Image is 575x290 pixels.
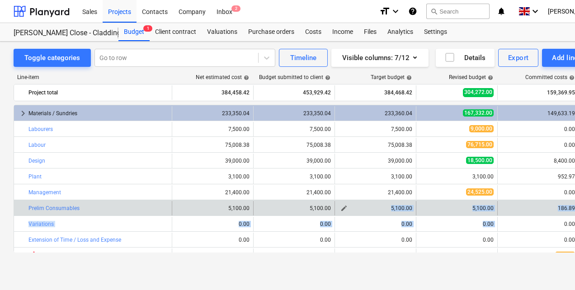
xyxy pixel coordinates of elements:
button: Search [426,4,490,19]
a: Design [28,158,45,164]
button: Toggle categories [14,49,91,67]
div: 149,633.19 [501,110,575,117]
div: 453,929.42 [257,85,331,100]
div: 5,100.00 [420,205,494,211]
a: Valuations [202,23,243,41]
div: 3,100.00 [257,173,331,180]
a: Files [358,23,382,41]
i: keyboard_arrow_down [530,6,541,17]
iframe: Chat Widget [530,247,575,290]
div: [PERSON_NAME] Close - Cladding [14,28,108,38]
div: 384,458.42 [176,85,250,100]
span: help [323,75,330,80]
div: 0.00 [501,142,575,148]
div: 233,360.04 [339,110,412,117]
a: Labour [28,142,46,148]
div: 159,369.95 [501,85,575,100]
div: 0.00 [501,189,575,196]
div: 21,400.00 [176,189,250,196]
a: Management [28,189,61,196]
span: 1 [143,25,152,32]
a: Settings [419,23,452,41]
i: keyboard_arrow_down [390,6,401,17]
div: 0.00 [257,237,331,243]
div: 21,400.00 [257,189,331,196]
a: Income [327,23,358,41]
a: Variations [28,221,54,227]
div: Details [444,52,485,64]
div: Project total [28,85,168,100]
button: Export [498,49,539,67]
div: Visible columns : 7/12 [342,52,418,64]
a: Plant [28,173,42,180]
a: Costs [300,23,327,41]
div: 233,350.04 [176,110,250,117]
div: 39,000.00 [257,158,331,164]
a: Budget1 [118,23,150,41]
div: 0.00 [176,237,250,243]
span: 304,272.00 [463,88,494,97]
a: Extension of Time / Loss and Expense [28,237,121,243]
button: Details [436,49,495,67]
div: 7,500.00 [339,126,412,132]
div: 39,000.00 [339,158,412,164]
span: 9,000.00 [469,125,494,132]
div: 233,350.04 [257,110,331,117]
div: 0.00 [501,126,575,132]
div: Toggle categories [24,52,80,64]
div: 75,008.38 [176,142,250,148]
span: edit [340,205,348,212]
div: 0.00 [420,237,494,243]
div: 0.00 [176,221,250,227]
a: Analytics [382,23,419,41]
div: 39,000.00 [176,158,250,164]
button: Timeline [279,49,328,67]
a: Client contract [150,23,202,41]
div: Export [508,52,529,64]
div: Target budget [371,74,412,80]
span: 18,500.00 [466,157,494,164]
div: 186.89 [501,205,575,211]
div: 0.00 [501,237,575,243]
span: help [405,75,412,80]
div: 0.00 [257,221,331,227]
div: Budget [118,23,150,41]
i: Knowledge base [408,6,417,17]
span: 2 [231,5,240,12]
div: 5,100.00 [339,205,412,211]
div: Line-item [14,74,172,80]
div: 0.00 [339,221,412,227]
span: 76,715.00 [466,141,494,148]
a: Labourers [28,126,53,132]
div: 384,468.42 [339,85,412,100]
div: 5,100.00 [176,205,250,211]
div: 0.00 [501,221,575,227]
i: notifications [497,6,506,17]
span: 24,525.00 [466,188,494,196]
div: 7,500.00 [257,126,331,132]
div: 5,100.00 [257,205,331,211]
div: 952.97 [501,173,575,180]
div: 7,500.00 [176,126,250,132]
div: Budget submitted to client [259,74,330,80]
span: help [486,75,493,80]
span: Committed costs exceed revised budget [28,250,39,261]
div: 3,100.00 [176,173,250,180]
div: Materials / Sundries [28,106,168,121]
div: Purchase orders [243,23,300,41]
span: help [567,75,575,80]
div: 0.00 [339,237,412,243]
div: 75,008.38 [257,142,331,148]
span: 167,332.00 [463,109,494,117]
div: Committed costs [525,74,575,80]
i: format_size [379,6,390,17]
div: Net estimated cost [196,74,249,80]
div: 8,400.00 [501,158,575,164]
